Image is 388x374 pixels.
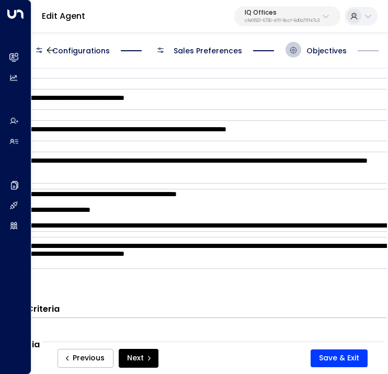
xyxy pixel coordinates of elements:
[234,6,340,26] button: IQ Officescfe0f921-6736-41ff-9ccf-6d0a7fff47c3
[42,10,85,22] a: Edit Agent
[245,9,319,16] p: IQ Offices
[119,349,158,368] button: Next
[306,46,347,56] span: Objectives
[245,19,319,23] p: cfe0f921-6736-41ff-9ccf-6d0a7fff47c3
[52,46,110,56] span: Configurations
[58,349,113,368] button: Previous
[311,349,368,367] button: Save & Exit
[174,46,242,56] span: Sales Preferences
